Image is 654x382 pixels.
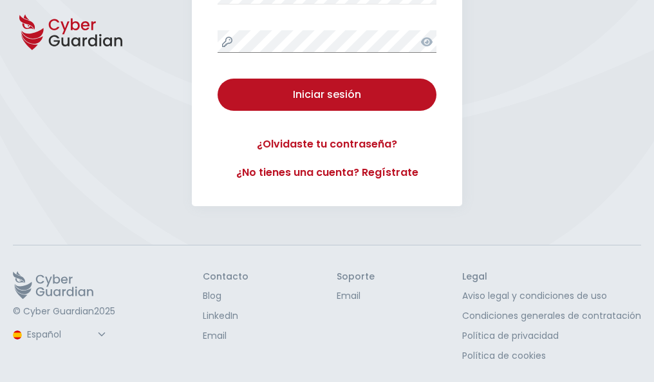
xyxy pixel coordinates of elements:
[337,271,375,283] h3: Soporte
[462,349,641,363] a: Política de cookies
[462,309,641,323] a: Condiciones generales de contratación
[462,289,641,303] a: Aviso legal y condiciones de uso
[218,79,436,111] button: Iniciar sesión
[203,271,248,283] h3: Contacto
[203,329,248,343] a: Email
[337,289,375,303] a: Email
[13,330,22,339] img: region-logo
[13,306,115,318] p: © Cyber Guardian 2025
[227,87,427,102] div: Iniciar sesión
[203,309,248,323] a: LinkedIn
[462,329,641,343] a: Política de privacidad
[203,289,248,303] a: Blog
[218,165,436,180] a: ¿No tienes una cuenta? Regístrate
[462,271,641,283] h3: Legal
[218,137,436,152] a: ¿Olvidaste tu contraseña?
